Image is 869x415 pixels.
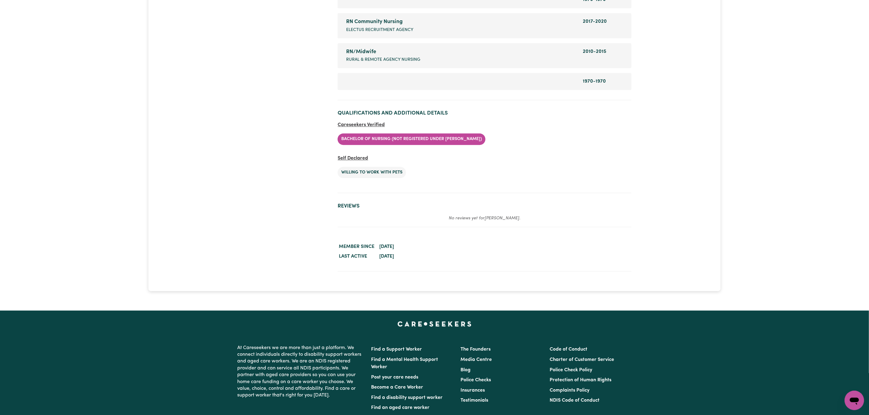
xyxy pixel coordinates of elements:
span: 1970 - 1970 [583,79,606,84]
h2: Qualifications and Additional Details [338,110,631,116]
a: The Founders [461,347,491,352]
time: [DATE] [379,254,394,259]
li: Willing to work with pets [338,167,406,178]
a: Protection of Human Rights [550,378,611,382]
dt: Member since [338,242,376,252]
a: Find a Support Worker [371,347,422,352]
li: Bachelor of Nursing (Not Registered Under [PERSON_NAME]) [338,133,485,145]
span: Electus Recruitment Agency [346,27,413,33]
a: Police Check Policy [550,368,592,372]
dt: Last active [338,252,376,261]
a: Media Centre [461,357,492,362]
em: No reviews yet for [PERSON_NAME] . [449,216,520,221]
a: Find a Mental Health Support Worker [371,357,438,369]
time: [DATE] [379,244,394,249]
h2: Reviews [338,203,631,209]
a: Find an aged care worker [371,405,430,410]
span: 2010 - 2015 [583,49,607,54]
a: Post your care needs [371,375,419,380]
span: Rural & Remote Agency Nursing [346,57,420,63]
a: Police Checks [461,378,491,382]
span: Self Declared [338,156,368,161]
div: RN/Midwife [346,48,575,56]
div: RN Community Nursing [346,18,575,26]
a: Complaints Policy [550,388,589,393]
a: Blog [461,368,471,372]
a: Become a Care Worker [371,385,423,390]
a: Charter of Customer Service [550,357,614,362]
p: At Careseekers we are more than just a platform. We connect individuals directly to disability su... [238,342,364,401]
a: Careseekers home page [398,321,471,326]
a: Code of Conduct [550,347,587,352]
a: NDIS Code of Conduct [550,398,600,403]
span: Careseekers Verified [338,122,385,127]
a: Find a disability support worker [371,395,443,400]
span: 2017 - 2020 [583,19,607,24]
a: Insurances [461,388,485,393]
a: Testimonials [461,398,488,403]
iframe: Button to launch messaging window, conversation in progress [845,391,864,410]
